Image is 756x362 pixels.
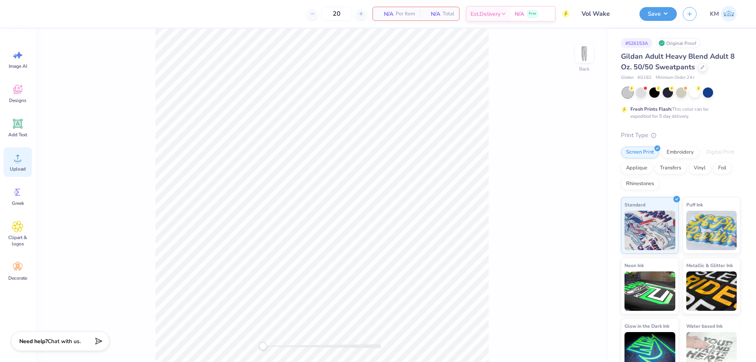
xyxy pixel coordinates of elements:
div: Vinyl [689,162,711,174]
img: Metallic & Glitter Ink [686,271,737,311]
span: Greek [12,200,24,206]
span: Gildan [621,74,634,81]
span: Free [529,11,536,17]
strong: Fresh Prints Flash: [630,106,672,112]
div: Rhinestones [621,178,659,190]
span: N/A [424,10,440,18]
span: Puff Ink [686,200,703,209]
div: Transfers [655,162,686,174]
input: – – [321,7,352,21]
div: Print Type [621,131,740,140]
span: Water based Ink [686,322,723,330]
span: Decorate [8,275,27,281]
span: # G182 [637,74,652,81]
div: Original Proof [656,38,700,48]
span: Chat with us. [48,338,81,345]
span: Neon Ink [624,261,644,269]
span: Minimum Order: 24 + [656,74,695,81]
img: Neon Ink [624,271,675,311]
span: Clipart & logos [5,234,31,247]
div: Embroidery [661,147,699,158]
a: KM [706,6,740,22]
img: Standard [624,211,675,250]
input: Untitled Design [576,6,634,22]
span: Gildan Adult Heavy Blend Adult 8 Oz. 50/50 Sweatpants [621,52,735,72]
div: This color can be expedited for 5 day delivery. [630,106,727,120]
span: Designs [9,97,26,104]
span: Est. Delivery [471,10,500,18]
div: Screen Print [621,147,659,158]
div: Back [579,65,589,72]
span: KM [710,9,719,19]
div: # 526153A [621,38,652,48]
span: Add Text [8,132,27,138]
div: Accessibility label [259,342,267,350]
span: Standard [624,200,645,209]
span: N/A [378,10,393,18]
button: Save [639,7,677,21]
div: Applique [621,162,652,174]
span: Glow in the Dark Ink [624,322,669,330]
strong: Need help? [19,338,48,345]
div: Foil [713,162,732,174]
span: Image AI [9,63,27,69]
span: N/A [515,10,524,18]
img: Karl Michael Narciza [721,6,737,22]
span: Total [443,10,454,18]
span: Per Item [396,10,415,18]
img: Back [576,46,592,61]
span: Upload [10,166,26,172]
span: Metallic & Glitter Ink [686,261,733,269]
div: Digital Print [701,147,739,158]
img: Puff Ink [686,211,737,250]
